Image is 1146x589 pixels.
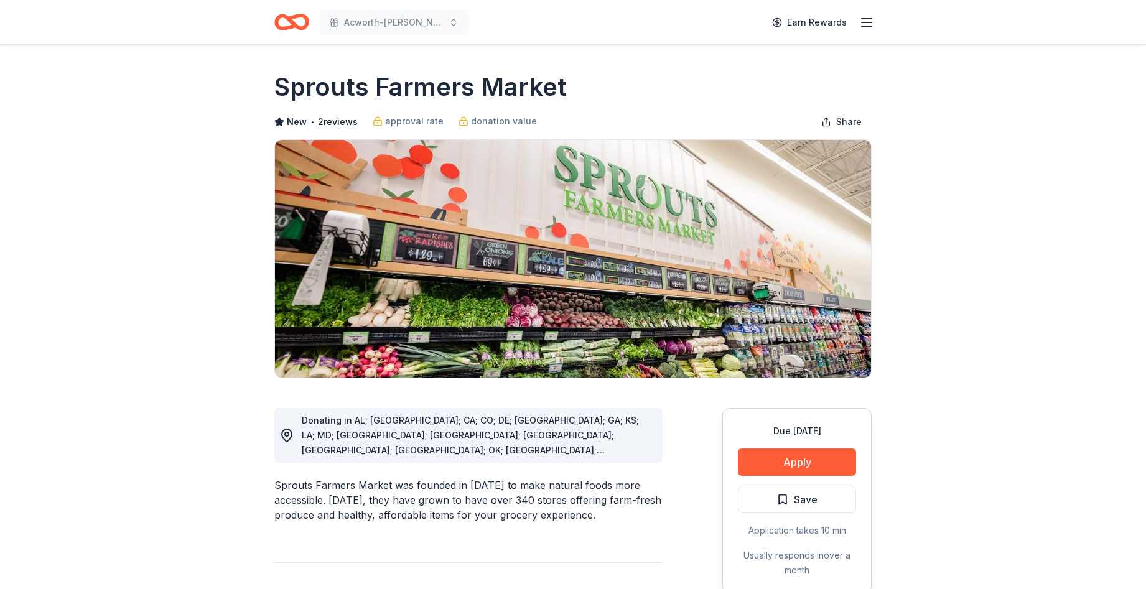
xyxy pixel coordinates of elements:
[459,114,537,129] a: donation value
[274,478,663,522] div: Sprouts Farmers Market was founded in [DATE] to make natural foods more accessible. [DATE], they ...
[738,448,856,476] button: Apply
[310,117,315,127] span: •
[794,491,818,508] span: Save
[344,15,444,30] span: Acworth-[PERSON_NAME] [DATE]
[287,114,307,129] span: New
[302,415,639,485] span: Donating in AL; [GEOGRAPHIC_DATA]; CA; CO; DE; [GEOGRAPHIC_DATA]; GA; KS; LA; MD; [GEOGRAPHIC_DAT...
[274,70,567,104] h1: Sprouts Farmers Market
[319,10,468,35] button: Acworth-[PERSON_NAME] [DATE]
[738,424,856,438] div: Due [DATE]
[471,114,537,129] span: donation value
[274,7,309,37] a: Home
[318,114,358,129] button: 2reviews
[738,548,856,578] div: Usually responds in over a month
[373,114,444,129] a: approval rate
[738,486,856,513] button: Save
[385,114,444,129] span: approval rate
[765,11,854,34] a: Earn Rewards
[811,109,872,134] button: Share
[836,114,862,129] span: Share
[275,140,871,378] img: Image for Sprouts Farmers Market
[738,523,856,538] div: Application takes 10 min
